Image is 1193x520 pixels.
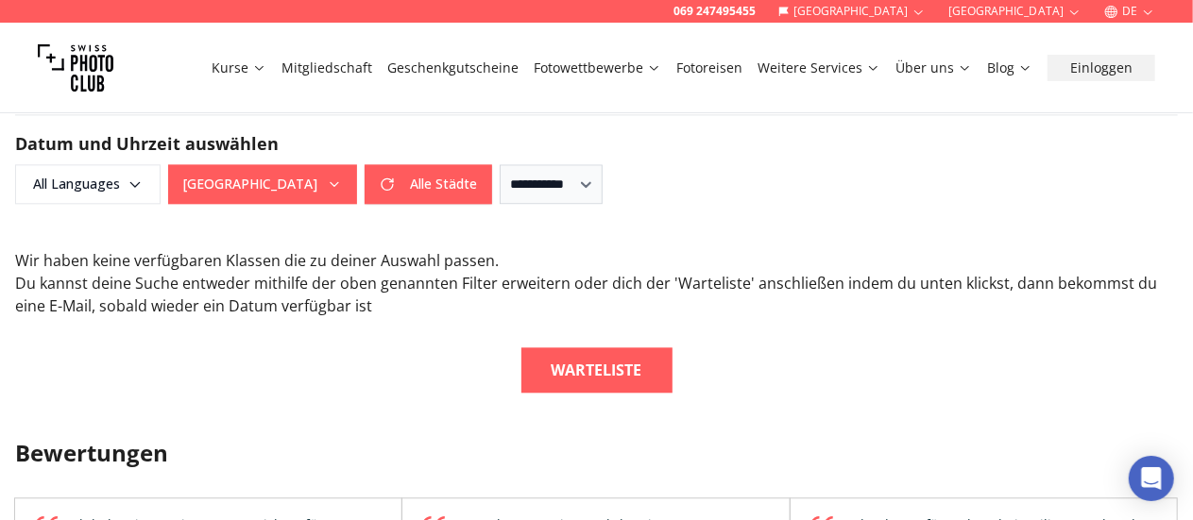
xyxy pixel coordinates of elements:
[15,130,1178,157] h2: Datum und Uhrzeit auswählen
[673,4,756,19] a: 069 247495455
[676,59,742,77] a: Fotoreisen
[750,55,888,81] button: Weitere Services
[380,55,526,81] button: Geschenkgutscheine
[274,55,380,81] button: Mitgliedschaft
[552,359,642,381] b: Warteliste
[168,164,357,204] button: [GEOGRAPHIC_DATA]
[669,55,750,81] button: Fotoreisen
[1129,456,1174,501] div: Open Intercom Messenger
[365,164,492,204] button: Alle Städte
[758,59,880,77] a: Weitere Services
[212,59,266,77] a: Kurse
[534,59,661,77] a: Fotowettbewerbe
[281,59,372,77] a: Mitgliedschaft
[526,55,669,81] button: Fotowettbewerbe
[15,164,161,204] button: All Languages
[895,59,972,77] a: Über uns
[38,30,113,106] img: Swiss photo club
[387,59,519,77] a: Geschenkgutscheine
[987,59,1032,77] a: Blog
[1048,55,1155,81] button: Einloggen
[18,167,158,201] span: All Languages
[521,347,673,393] a: Warteliste
[15,438,1178,468] h3: Bewertungen
[204,55,274,81] button: Kurse
[15,249,1178,317] div: Wir haben keine verfügbaren Klassen die zu deiner Auswahl passen . Du kannst deine Suche entweder...
[888,55,980,81] button: Über uns
[980,55,1040,81] button: Blog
